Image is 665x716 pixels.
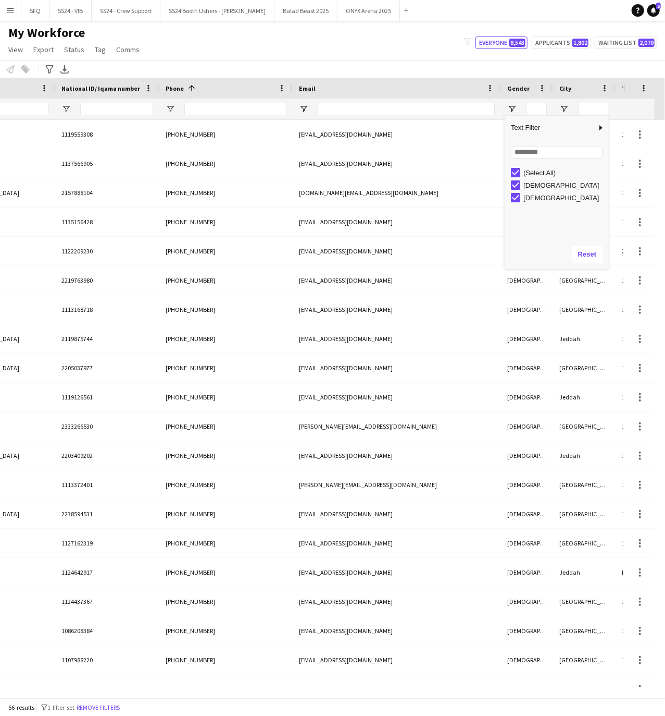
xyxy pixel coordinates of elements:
div: [DEMOGRAPHIC_DATA] [501,266,553,295]
a: Export [29,43,58,56]
div: [DEMOGRAPHIC_DATA] [501,237,553,265]
div: [GEOGRAPHIC_DATA] [553,675,616,703]
a: Comms [112,43,144,56]
div: [PHONE_NUMBER] [159,266,293,295]
div: [EMAIL_ADDRESS][DOMAIN_NAME] [293,587,501,616]
button: Open Filter Menu [507,104,517,114]
input: Phone Filter Input [184,103,286,115]
span: 2157888104 [61,189,93,197]
div: [EMAIL_ADDRESS][DOMAIN_NAME] [293,646,501,674]
div: [PHONE_NUMBER] [159,324,293,353]
span: 2205037977 [61,364,93,372]
div: [EMAIL_ADDRESS][DOMAIN_NAME] [293,266,501,295]
button: Reset [572,246,603,263]
div: [GEOGRAPHIC_DATA] [553,646,616,674]
span: Phone [166,84,184,92]
div: [EMAIL_ADDRESS][DOMAIN_NAME] [293,120,501,149]
button: Everyone8,543 [475,37,528,49]
div: [DEMOGRAPHIC_DATA] [501,500,553,528]
div: [PHONE_NUMBER] [159,529,293,557]
input: City Filter Input [578,103,609,115]
div: [GEOGRAPHIC_DATA] [553,587,616,616]
button: Open Filter Menu [166,104,175,114]
div: [EMAIL_ADDRESS][DOMAIN_NAME] [293,558,501,587]
div: [PHONE_NUMBER] [159,295,293,324]
app-action-btn: Export XLSX [58,63,71,76]
app-action-btn: Advanced filters [43,63,56,76]
div: [DEMOGRAPHIC_DATA] [501,558,553,587]
a: Status [60,43,89,56]
div: [DEMOGRAPHIC_DATA] [501,324,553,353]
button: Open Filter Menu [559,104,569,114]
button: SS24 - Crew Support [92,1,160,21]
div: [PHONE_NUMBER] [159,470,293,499]
div: [PHONE_NUMBER] [159,149,293,178]
span: 1086208384 [61,627,93,635]
span: 8,543 [509,39,525,47]
div: Jeddah [553,558,616,587]
span: 1119559308 [61,130,93,138]
div: [DEMOGRAPHIC_DATA] [501,470,553,499]
div: [PHONE_NUMBER] [159,558,293,587]
button: SS24 Booth Ushers - [PERSON_NAME] [160,1,274,21]
button: Open Filter Menu [61,104,71,114]
div: [GEOGRAPHIC_DATA] [553,616,616,645]
span: Tag [95,45,106,54]
div: Filter List [505,166,609,204]
span: 1113372401 [61,481,93,489]
button: Balad Beast 2025 [274,1,337,21]
div: [EMAIL_ADDRESS][DOMAIN_NAME] [293,529,501,557]
button: Applicants1,802 [532,37,591,49]
div: [DOMAIN_NAME][EMAIL_ADDRESS][DOMAIN_NAME] [293,178,501,207]
span: My Workforce [8,25,85,41]
div: [PHONE_NUMBER] [159,587,293,616]
div: [GEOGRAPHIC_DATA] [553,295,616,324]
div: [DEMOGRAPHIC_DATA] [501,149,553,178]
div: [PHONE_NUMBER] [159,237,293,265]
div: [PERSON_NAME][EMAIL_ADDRESS][DOMAIN_NAME] [293,470,501,499]
input: Search filter values [511,146,603,159]
div: [EMAIL_ADDRESS][DOMAIN_NAME] [293,616,501,645]
div: [PHONE_NUMBER] [159,646,293,674]
div: [EMAIL_ADDRESS][DOMAIN_NAME] [293,354,501,382]
div: [DEMOGRAPHIC_DATA] [501,529,553,557]
span: View [8,45,23,54]
div: [EMAIL_ADDRESS][DOMAIN_NAME] [293,675,501,703]
span: 1 filter set [47,703,74,711]
div: [EMAIL_ADDRESS][DOMAIN_NAME] [293,149,501,178]
div: [GEOGRAPHIC_DATA] [553,412,616,441]
div: [DEMOGRAPHIC_DATA] [501,616,553,645]
span: 1122209230 [61,247,93,255]
a: 5 [647,4,660,17]
div: [EMAIL_ADDRESS][DOMAIN_NAME] [293,237,501,265]
span: 1137566905 [61,160,93,167]
div: [EMAIL_ADDRESS][DOMAIN_NAME] [293,441,501,470]
button: SFQ [21,1,49,21]
div: [DEMOGRAPHIC_DATA] [501,412,553,441]
div: Jeddah [553,441,616,470]
span: Export [33,45,54,54]
div: [EMAIL_ADDRESS][DOMAIN_NAME] [293,500,501,528]
div: Column Filter [505,116,609,269]
input: National ID/ Iqama number Filter Input [80,103,153,115]
span: 1113168718 [61,306,93,313]
div: [PHONE_NUMBER] [159,500,293,528]
span: 1127162319 [61,539,93,547]
span: 1107988220 [61,656,93,664]
span: Comms [116,45,140,54]
span: Tags [622,84,636,92]
div: [DEMOGRAPHIC_DATA] [501,295,553,324]
div: [PHONE_NUMBER] [159,675,293,703]
div: [PHONE_NUMBER] [159,178,293,207]
div: [PHONE_NUMBER] [159,208,293,236]
span: 1124642917 [61,568,93,576]
div: [GEOGRAPHIC_DATA] [553,266,616,295]
div: [DEMOGRAPHIC_DATA] [501,675,553,703]
div: [GEOGRAPHIC_DATA] [553,354,616,382]
div: [PHONE_NUMBER] [159,354,293,382]
button: Open Filter Menu [299,104,308,114]
div: [DEMOGRAPHIC_DATA] [501,441,553,470]
div: [PHONE_NUMBER] [159,412,293,441]
span: 2333266530 [61,422,93,430]
span: Status [64,45,84,54]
